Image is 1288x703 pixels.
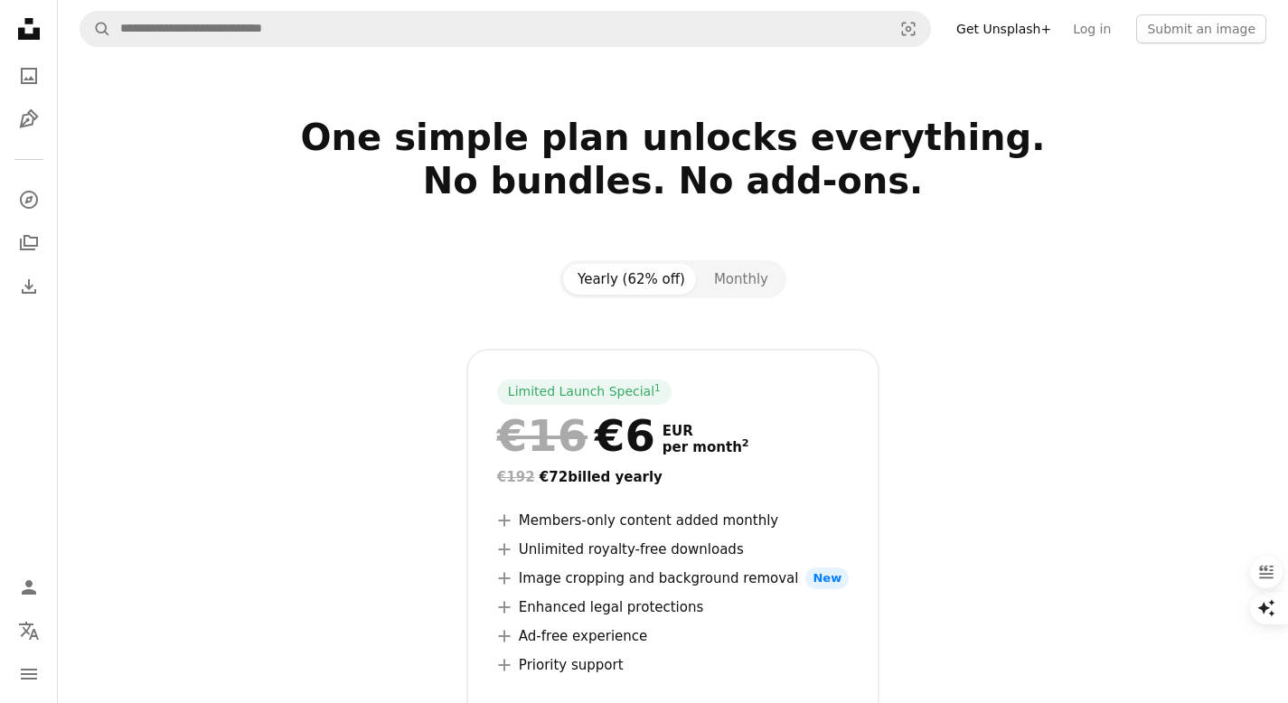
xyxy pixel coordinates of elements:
a: Home — Unsplash [11,11,47,51]
span: New [805,567,849,589]
sup: 1 [654,382,661,393]
button: Search Unsplash [80,12,111,46]
a: Log in [1062,14,1122,43]
li: Enhanced legal protections [497,596,849,618]
a: Download History [11,268,47,305]
li: Image cropping and background removal [497,567,849,589]
a: Get Unsplash+ [945,14,1062,43]
a: Collections [11,225,47,261]
button: Submit an image [1136,14,1266,43]
li: Unlimited royalty-free downloads [497,539,849,560]
button: Menu [11,656,47,692]
span: EUR [663,423,749,439]
li: Priority support [497,654,849,676]
button: Monthly [700,264,783,295]
h2: One simple plan unlocks everything. No bundles. No add-ons. [88,116,1259,246]
button: Yearly (62% off) [563,264,700,295]
a: Explore [11,182,47,218]
div: €72 billed yearly [497,466,849,488]
div: €6 [497,412,655,459]
form: Find visuals sitewide [80,11,931,47]
button: Language [11,613,47,649]
a: 1 [651,383,664,401]
span: per month [663,439,749,455]
li: Ad-free experience [497,625,849,647]
li: Members-only content added monthly [497,510,849,531]
sup: 2 [742,437,749,449]
a: Photos [11,58,47,94]
span: €16 [497,412,588,459]
a: Log in / Sign up [11,569,47,605]
span: €192 [497,469,535,485]
button: Visual search [887,12,930,46]
div: Limited Launch Special [497,380,672,405]
a: 2 [738,439,753,455]
a: Illustrations [11,101,47,137]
